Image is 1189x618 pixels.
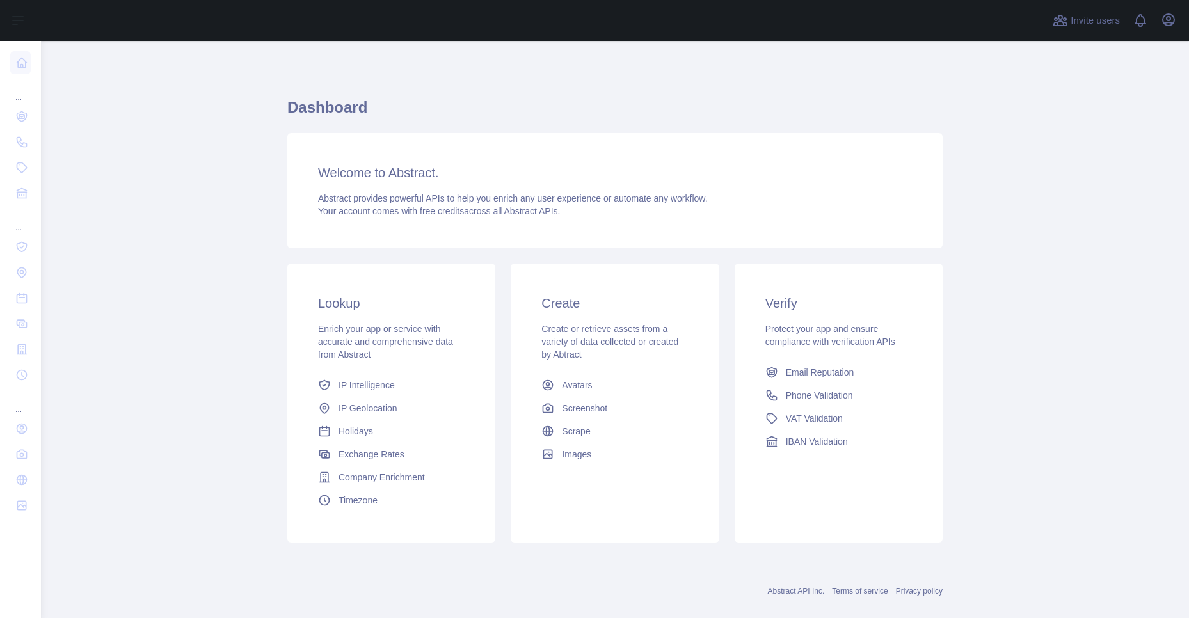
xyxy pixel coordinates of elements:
h3: Lookup [318,294,465,312]
span: Exchange Rates [339,448,404,461]
span: Scrape [562,425,590,438]
span: Create or retrieve assets from a variety of data collected or created by Abtract [541,324,678,360]
span: Screenshot [562,402,607,415]
a: Avatars [536,374,693,397]
span: Timezone [339,494,378,507]
span: free credits [420,206,464,216]
a: Holidays [313,420,470,443]
a: IP Geolocation [313,397,470,420]
div: ... [10,389,31,415]
a: Company Enrichment [313,466,470,489]
a: Scrape [536,420,693,443]
span: Images [562,448,591,461]
span: Your account comes with across all Abstract APIs. [318,206,560,216]
h1: Dashboard [287,97,943,128]
a: Screenshot [536,397,693,420]
div: ... [10,77,31,102]
h3: Create [541,294,688,312]
span: Email Reputation [786,366,854,379]
span: Company Enrichment [339,471,425,484]
span: IBAN Validation [786,435,848,448]
a: VAT Validation [760,407,917,430]
span: Enrich your app or service with accurate and comprehensive data from Abstract [318,324,453,360]
span: Protect your app and ensure compliance with verification APIs [765,324,895,347]
div: ... [10,207,31,233]
h3: Verify [765,294,912,312]
a: Terms of service [832,587,888,596]
button: Invite users [1050,10,1122,31]
span: Abstract provides powerful APIs to help you enrich any user experience or automate any workflow. [318,193,708,203]
a: Phone Validation [760,384,917,407]
span: Phone Validation [786,389,853,402]
a: Images [536,443,693,466]
a: Abstract API Inc. [768,587,825,596]
span: Holidays [339,425,373,438]
a: IP Intelligence [313,374,470,397]
span: IP Geolocation [339,402,397,415]
span: Invite users [1071,13,1120,28]
span: IP Intelligence [339,379,395,392]
a: Exchange Rates [313,443,470,466]
h3: Welcome to Abstract. [318,164,912,182]
a: IBAN Validation [760,430,917,453]
a: Email Reputation [760,361,917,384]
a: Timezone [313,489,470,512]
a: Privacy policy [896,587,943,596]
span: VAT Validation [786,412,843,425]
span: Avatars [562,379,592,392]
